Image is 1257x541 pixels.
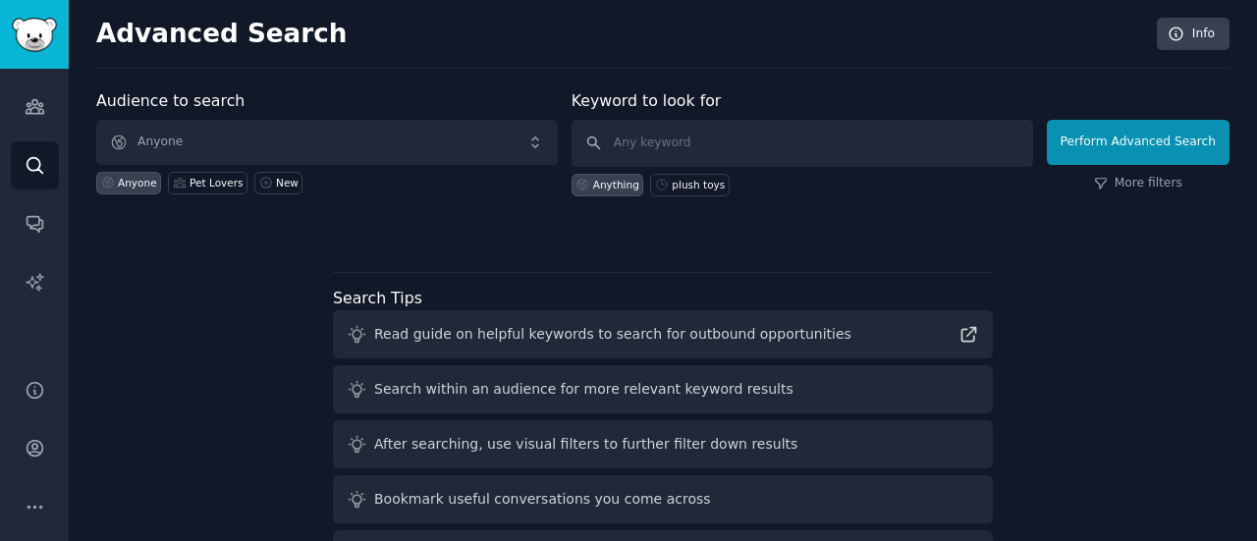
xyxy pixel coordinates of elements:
[374,324,851,345] div: Read guide on helpful keywords to search for outbound opportunities
[118,176,157,189] div: Anyone
[254,172,302,194] a: New
[190,176,243,189] div: Pet Lovers
[96,19,1146,50] h2: Advanced Search
[374,379,793,400] div: Search within an audience for more relevant keyword results
[333,289,422,307] label: Search Tips
[593,178,639,191] div: Anything
[1157,18,1230,51] a: Info
[1094,175,1182,192] a: More filters
[96,91,245,110] label: Audience to search
[276,176,299,189] div: New
[672,178,725,191] div: plush toys
[572,120,1033,167] input: Any keyword
[572,91,722,110] label: Keyword to look for
[374,489,711,510] div: Bookmark useful conversations you come across
[1047,120,1230,165] button: Perform Advanced Search
[96,120,558,165] button: Anyone
[374,434,797,455] div: After searching, use visual filters to further filter down results
[12,18,57,52] img: GummySearch logo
